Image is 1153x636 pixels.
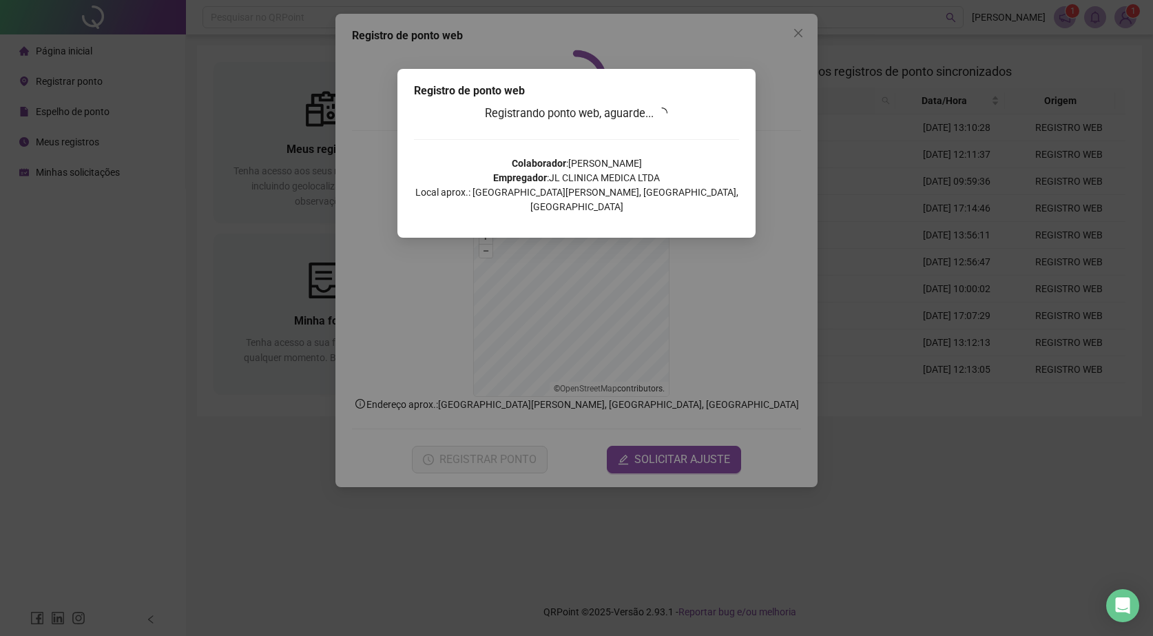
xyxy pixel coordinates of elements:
h3: Registrando ponto web, aguarde... [414,105,739,123]
p: : [PERSON_NAME] : JL CLINICA MEDICA LTDA Local aprox.: [GEOGRAPHIC_DATA][PERSON_NAME], [GEOGRAPHI... [414,156,739,214]
strong: Colaborador [512,158,566,169]
div: Registro de ponto web [414,83,739,99]
div: Open Intercom Messenger [1106,589,1139,622]
span: loading [654,105,670,121]
strong: Empregador [493,172,547,183]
